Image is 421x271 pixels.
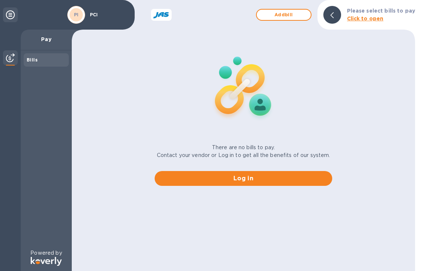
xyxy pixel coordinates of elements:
button: Addbill [256,9,311,21]
p: Pay [27,36,66,43]
b: Bills [27,57,38,63]
b: Click to open [347,16,384,21]
span: Add bill [263,10,305,19]
p: Powered by [30,249,62,257]
b: Please select bills to pay [347,8,415,14]
span: Log in [161,174,326,183]
p: There are no bills to pay. Contact your vendor or Log in to get all the benefits of our system. [157,144,330,159]
button: Log in [155,171,332,186]
b: PI [74,12,79,17]
img: Logo [31,257,62,266]
p: PCI [90,12,127,17]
